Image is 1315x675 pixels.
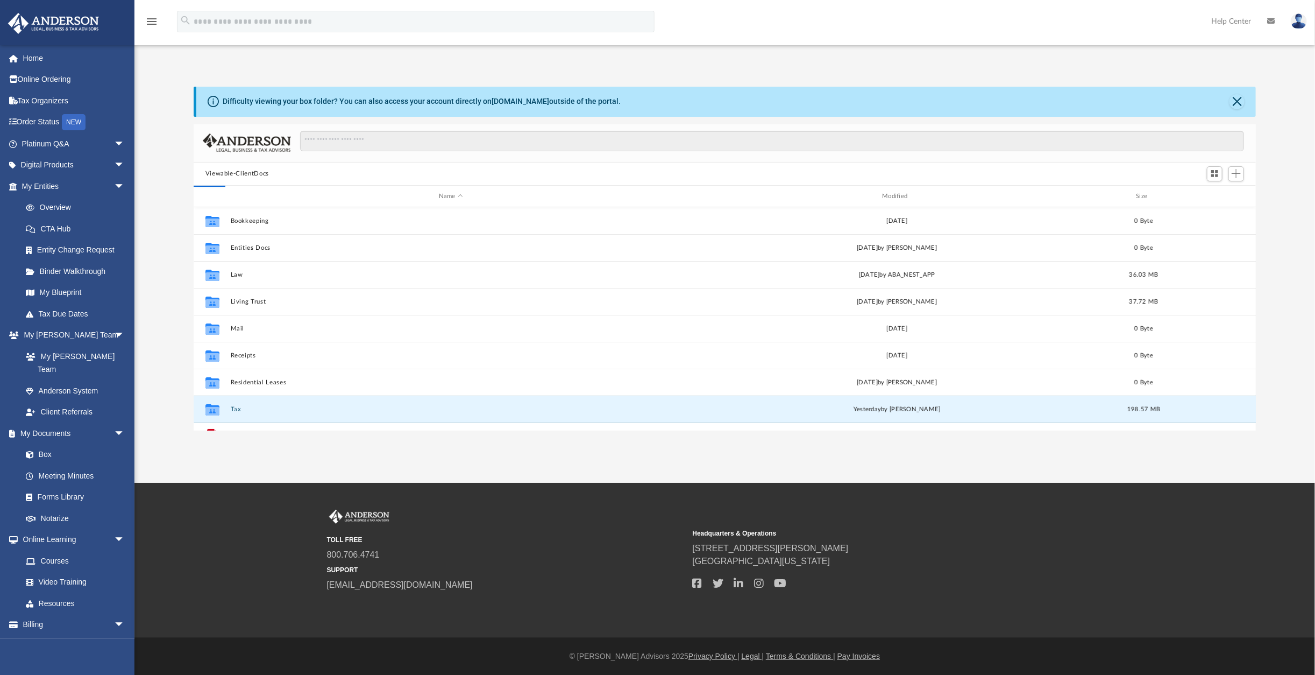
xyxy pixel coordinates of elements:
[492,97,549,106] a: [DOMAIN_NAME]
[8,69,141,90] a: Online Ordering
[230,352,671,359] button: Receipts
[688,652,740,660] a: Privacy Policy |
[1134,379,1153,385] span: 0 Byte
[1134,353,1153,358] span: 0 Byte
[1129,299,1158,305] span: 37.72 MB
[676,243,1117,253] div: [DATE] by [PERSON_NAME]
[230,244,671,251] button: Entities Docs
[15,346,130,380] a: My [PERSON_NAME] Team
[15,261,141,282] a: Binder Walkthrough
[8,47,141,69] a: Home
[114,614,136,636] span: arrow_drop_down
[230,192,671,201] div: Name
[15,380,136,402] a: Anderson System
[8,133,141,154] a: Platinum Q&Aarrow_drop_down
[198,192,225,201] div: id
[15,508,136,529] a: Notarize
[676,324,1117,334] div: [DATE]
[15,550,136,572] a: Courses
[8,175,141,197] a: My Entitiesarrow_drop_down
[1228,166,1245,181] button: Add
[1207,166,1223,181] button: Switch to Grid View
[230,379,671,386] button: Residential Leases
[15,303,141,325] a: Tax Due Dates
[230,271,671,278] button: Law
[15,402,136,423] a: Client Referrals
[8,154,141,176] a: Digital Productsarrow_drop_down
[230,217,671,224] button: Bookkeeping
[742,652,764,660] a: Legal |
[8,635,141,657] a: Events Calendar
[5,13,102,34] img: Anderson Advisors Platinum Portal
[676,378,1117,388] div: [DATE] by [PERSON_NAME]
[15,282,136,304] a: My Blueprint
[114,325,136,347] span: arrow_drop_down
[327,550,380,559] a: 800.706.4741
[230,325,671,332] button: Mail
[8,325,136,346] a: My [PERSON_NAME] Teamarrow_drop_down
[180,15,191,26] i: search
[8,423,136,444] a: My Documentsarrow_drop_down
[1134,218,1153,224] span: 0 Byte
[114,133,136,155] span: arrow_drop_down
[693,529,1051,538] small: Headquarters & Operations
[230,406,671,413] button: Tax
[8,614,141,636] a: Billingarrow_drop_down
[676,297,1117,307] div: [DATE] by [PERSON_NAME]
[676,192,1118,201] div: Modified
[327,580,473,589] a: [EMAIL_ADDRESS][DOMAIN_NAME]
[300,131,1244,151] input: Search files and folders
[15,444,130,466] a: Box
[1134,245,1153,251] span: 0 Byte
[1229,94,1245,109] button: Close
[134,651,1315,662] div: © [PERSON_NAME] Advisors 2025
[15,240,141,261] a: Entity Change Request
[837,652,880,660] a: Pay Invoices
[114,154,136,177] span: arrow_drop_down
[327,510,392,524] img: Anderson Advisors Platinum Portal
[8,529,136,551] a: Online Learningarrow_drop_down
[223,96,621,107] div: Difficulty viewing your box folder? You can also access your account directly on outside of the p...
[676,270,1117,280] div: [DATE] by ABA_NEST_APP
[15,487,130,508] a: Forms Library
[1127,406,1160,412] span: 198.57 MB
[1122,192,1165,201] div: Size
[15,465,136,487] a: Meeting Minutes
[8,90,141,111] a: Tax Organizers
[114,529,136,551] span: arrow_drop_down
[1291,13,1307,29] img: User Pic
[205,169,269,179] button: Viewable-ClientDocs
[15,593,136,614] a: Resources
[693,544,849,553] a: [STREET_ADDRESS][PERSON_NAME]
[145,15,158,28] i: menu
[854,406,881,412] span: yesterday
[114,175,136,198] span: arrow_drop_down
[327,535,685,545] small: TOLL FREE
[230,298,671,305] button: Living Trust
[62,114,86,130] div: NEW
[1134,326,1153,332] span: 0 Byte
[327,565,685,575] small: SUPPORT
[1170,192,1245,201] div: id
[114,423,136,445] span: arrow_drop_down
[676,351,1117,361] div: [DATE]
[15,218,141,240] a: CTA Hub
[194,207,1256,431] div: grid
[8,111,141,133] a: Order StatusNEW
[693,557,830,566] a: [GEOGRAPHIC_DATA][US_STATE]
[676,216,1117,226] div: [DATE]
[15,572,130,593] a: Video Training
[676,405,1117,414] div: by [PERSON_NAME]
[766,652,835,660] a: Terms & Conditions |
[145,20,158,28] a: menu
[15,197,141,219] a: Overview
[1129,272,1158,278] span: 36.03 MB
